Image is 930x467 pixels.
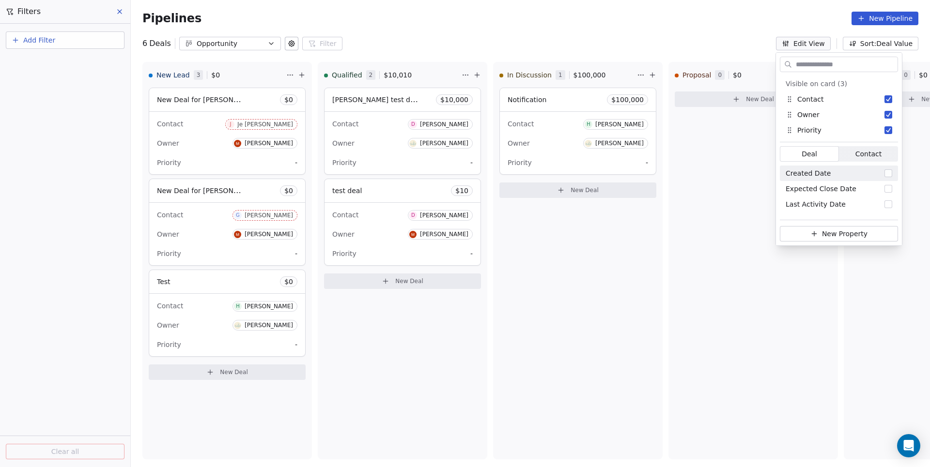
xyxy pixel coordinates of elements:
div: Qualified2$10,010 [324,62,460,88]
span: - [295,249,297,258]
span: New Deal for [PERSON_NAME] [157,95,259,104]
span: - [295,158,297,167]
button: New Pipeline [852,12,918,25]
img: H [585,140,592,147]
div: Created Date [780,166,898,181]
button: Edit View [776,37,831,50]
img: H [234,322,241,329]
span: - [646,158,648,167]
button: New Deal [675,91,832,107]
span: $ 0 [284,186,293,196]
span: Contact [157,211,183,219]
span: - [295,340,297,349]
span: $ 0 [211,70,220,80]
span: Filters [17,6,41,17]
span: Contact [508,120,534,128]
div: [PERSON_NAME] [245,322,293,329]
div: [PERSON_NAME] [245,140,293,147]
span: $ 10,010 [384,70,412,80]
span: In Discussion [507,70,552,80]
span: [PERSON_NAME] test deal [332,95,420,104]
span: New Deal [220,368,248,376]
div: Suggestions [776,76,902,245]
div: New Deal for [PERSON_NAME]$0ContactG[PERSON_NAME]OwnerM[PERSON_NAME]Priority- [149,179,306,266]
div: Visible on card (3) [786,79,892,89]
div: test deal$10ContactD[PERSON_NAME]OwnerM[PERSON_NAME]Priority- [324,179,481,266]
img: M [234,140,241,147]
span: Priority [157,250,181,257]
div: Last Activity Date [780,196,898,212]
div: D [411,121,415,128]
span: Contact [855,149,882,159]
div: [PERSON_NAME] [245,303,293,310]
div: Test$0ContactH[PERSON_NAME]OwnerH[PERSON_NAME]Priority- [149,270,306,357]
div: [PERSON_NAME] [420,140,468,147]
span: $ 0 [733,70,742,80]
span: Proposal [682,70,711,80]
div: D [411,211,415,219]
span: Add Filter [23,35,55,45]
button: New Deal [324,273,481,289]
span: Notification [508,96,546,104]
span: Contact [332,120,358,128]
span: New Deal [395,277,423,285]
span: Deals [149,38,171,49]
div: In Discussion1$100,000 [499,62,635,88]
span: Priority [508,159,532,166]
span: $ 10,000 [440,95,468,105]
div: Expected Close Date [780,181,898,196]
span: Contact [332,211,358,219]
span: Priority [157,159,181,166]
span: Clear all [51,447,79,457]
span: Test [157,278,170,286]
div: Proposal0$0 [675,62,810,88]
button: New Deal [499,182,656,198]
div: Opportunity [197,39,263,49]
span: Owner [157,139,179,147]
span: Owner [157,230,179,238]
div: New Lead3$0 [149,62,284,88]
button: New Deal [149,364,306,380]
span: New Deal [571,186,599,194]
span: Owner [332,139,355,147]
span: 0 [715,70,725,80]
div: [PERSON_NAME] [420,231,468,238]
img: H [409,140,417,147]
button: Clear all [6,444,124,459]
div: H [587,121,590,128]
span: $ 10 [455,186,468,196]
span: Owner [157,321,179,329]
img: M [409,231,417,238]
span: Contact [157,302,183,310]
span: Owner [508,139,530,147]
span: 1 [556,70,565,80]
span: $ 100,000 [611,95,644,105]
div: Contact [786,94,823,105]
div: Priority [786,125,821,136]
div: [PERSON_NAME] [595,140,644,147]
div: Open Intercom Messenger [897,434,920,457]
span: $ 0 [919,70,928,80]
span: test deal [332,187,362,195]
span: New Deal [746,95,774,103]
div: [PERSON_NAME] [595,121,644,128]
div: Notification$100,000ContactH[PERSON_NAME]OwnerH[PERSON_NAME]Priority- [499,88,656,175]
div: Owner [786,110,820,120]
div: [PERSON_NAME] test deal$10,000ContactD[PERSON_NAME]OwnerH[PERSON_NAME]Priority- [324,88,481,175]
div: Je [PERSON_NAME] [237,121,293,128]
div: [PERSON_NAME] [245,212,293,219]
div: G [236,211,240,219]
span: 2 [366,70,376,80]
span: $ 100,000 [573,70,606,80]
span: New Lead [156,70,190,80]
div: [PERSON_NAME] [245,231,293,238]
span: New Deal for [PERSON_NAME] [157,186,259,195]
span: Qualified [332,70,362,80]
div: J [230,121,232,128]
span: Pipelines [142,12,201,25]
button: Sort: Deal Value [843,37,918,50]
div: [PERSON_NAME] [420,212,468,219]
span: - [470,249,473,258]
span: - [470,158,473,167]
span: Priority [332,159,356,166]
